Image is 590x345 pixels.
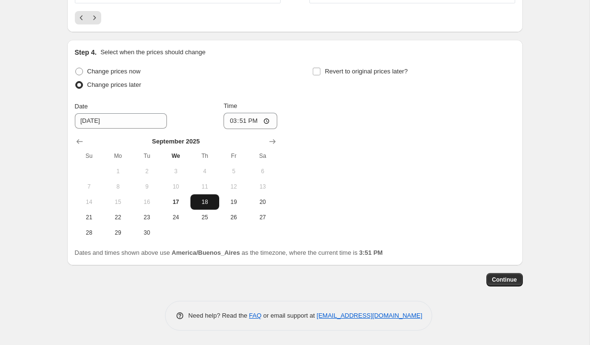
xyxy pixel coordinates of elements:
button: Monday September 22 2025 [104,210,132,225]
span: Change prices later [87,81,142,88]
span: 23 [136,214,157,221]
button: Show previous month, August 2025 [73,135,86,148]
button: Monday September 8 2025 [104,179,132,194]
span: Revert to original prices later? [325,68,408,75]
span: or email support at [261,312,317,319]
span: Tu [136,152,157,160]
button: Next [88,11,101,24]
span: Fr [223,152,244,160]
span: 5 [223,167,244,175]
span: 6 [252,167,273,175]
span: Dates and times shown above use as the timezone, where the current time is [75,249,383,256]
span: 28 [79,229,100,237]
th: Wednesday [161,148,190,164]
h2: Step 4. [75,48,97,57]
button: Tuesday September 16 2025 [132,194,161,210]
th: Monday [104,148,132,164]
span: 24 [165,214,186,221]
button: Saturday September 27 2025 [248,210,277,225]
button: Wednesday September 3 2025 [161,164,190,179]
button: Thursday September 18 2025 [190,194,219,210]
th: Saturday [248,148,277,164]
span: Th [194,152,215,160]
span: 15 [107,198,129,206]
span: 10 [165,183,186,190]
button: Saturday September 6 2025 [248,164,277,179]
span: Mo [107,152,129,160]
button: Wednesday September 10 2025 [161,179,190,194]
button: Thursday September 25 2025 [190,210,219,225]
a: FAQ [249,312,261,319]
span: 20 [252,198,273,206]
input: 9/17/2025 [75,113,167,129]
button: Monday September 15 2025 [104,194,132,210]
button: Show next month, October 2025 [266,135,279,148]
span: 30 [136,229,157,237]
a: [EMAIL_ADDRESS][DOMAIN_NAME] [317,312,422,319]
span: 17 [165,198,186,206]
span: Su [79,152,100,160]
button: Friday September 5 2025 [219,164,248,179]
span: 11 [194,183,215,190]
span: 18 [194,198,215,206]
span: 8 [107,183,129,190]
span: 2 [136,167,157,175]
span: 9 [136,183,157,190]
span: 26 [223,214,244,221]
button: Wednesday September 24 2025 [161,210,190,225]
button: Sunday September 28 2025 [75,225,104,240]
input: 12:00 [224,113,277,129]
span: 1 [107,167,129,175]
span: 25 [194,214,215,221]
button: Tuesday September 30 2025 [132,225,161,240]
span: 16 [136,198,157,206]
th: Tuesday [132,148,161,164]
button: Sunday September 21 2025 [75,210,104,225]
span: 27 [252,214,273,221]
span: We [165,152,186,160]
span: 21 [79,214,100,221]
span: 4 [194,167,215,175]
b: 3:51 PM [359,249,383,256]
span: 14 [79,198,100,206]
button: Sunday September 7 2025 [75,179,104,194]
button: Tuesday September 23 2025 [132,210,161,225]
span: Need help? Read the [189,312,249,319]
span: 7 [79,183,100,190]
th: Sunday [75,148,104,164]
button: Friday September 12 2025 [219,179,248,194]
button: Today Wednesday September 17 2025 [161,194,190,210]
span: Sa [252,152,273,160]
span: 22 [107,214,129,221]
button: Tuesday September 2 2025 [132,164,161,179]
button: Monday September 29 2025 [104,225,132,240]
span: 29 [107,229,129,237]
button: Continue [486,273,523,286]
th: Friday [219,148,248,164]
b: America/Buenos_Aires [172,249,240,256]
button: Saturday September 13 2025 [248,179,277,194]
span: 12 [223,183,244,190]
button: Friday September 26 2025 [219,210,248,225]
button: Saturday September 20 2025 [248,194,277,210]
span: Change prices now [87,68,141,75]
span: Date [75,103,88,110]
p: Select when the prices should change [100,48,205,57]
span: Continue [492,276,517,284]
span: 13 [252,183,273,190]
button: Thursday September 4 2025 [190,164,219,179]
nav: Pagination [75,11,101,24]
span: 3 [165,167,186,175]
button: Thursday September 11 2025 [190,179,219,194]
button: Sunday September 14 2025 [75,194,104,210]
span: Time [224,102,237,109]
button: Friday September 19 2025 [219,194,248,210]
span: 19 [223,198,244,206]
button: Tuesday September 9 2025 [132,179,161,194]
button: Monday September 1 2025 [104,164,132,179]
th: Thursday [190,148,219,164]
button: Previous [75,11,88,24]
